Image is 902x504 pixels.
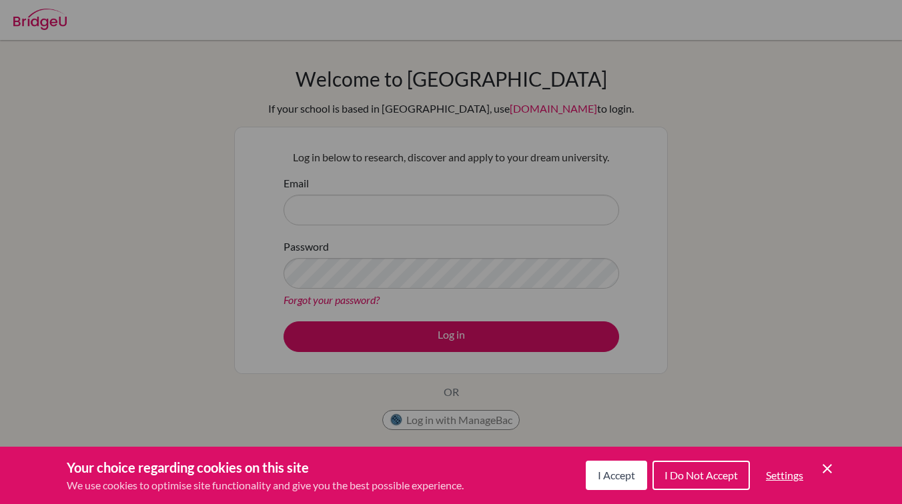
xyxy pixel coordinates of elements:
span: I Accept [598,469,635,481]
button: Save and close [819,461,835,477]
h3: Your choice regarding cookies on this site [67,457,464,477]
span: Settings [766,469,803,481]
button: Settings [755,462,814,489]
button: I Accept [586,461,647,490]
button: I Do Not Accept [652,461,750,490]
span: I Do Not Accept [664,469,738,481]
p: We use cookies to optimise site functionality and give you the best possible experience. [67,477,464,493]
